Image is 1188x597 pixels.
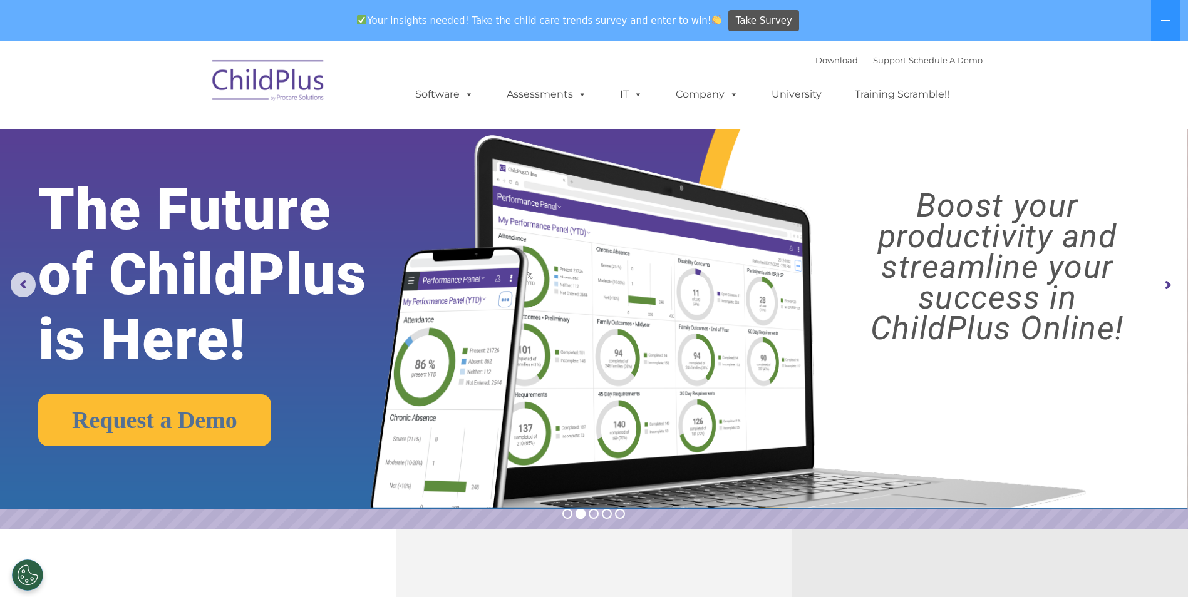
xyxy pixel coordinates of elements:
[712,15,721,24] img: 👏
[607,82,655,107] a: IT
[736,10,792,32] span: Take Survey
[494,82,599,107] a: Assessments
[873,55,906,65] a: Support
[174,83,212,92] span: Last name
[403,82,486,107] a: Software
[38,177,418,372] rs-layer: The Future of ChildPlus is Here!
[759,82,834,107] a: University
[174,134,227,143] span: Phone number
[909,55,983,65] a: Schedule A Demo
[352,8,727,33] span: Your insights needed! Take the child care trends survey and enter to win!
[357,15,366,24] img: ✅
[12,559,43,591] button: Cookies Settings
[815,55,858,65] a: Download
[842,82,962,107] a: Training Scramble!!
[821,190,1174,344] rs-layer: Boost your productivity and streamline your success in ChildPlus Online!
[663,82,751,107] a: Company
[38,394,271,446] a: Request a Demo
[815,55,983,65] font: |
[206,51,331,114] img: ChildPlus by Procare Solutions
[728,10,799,32] a: Take Survey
